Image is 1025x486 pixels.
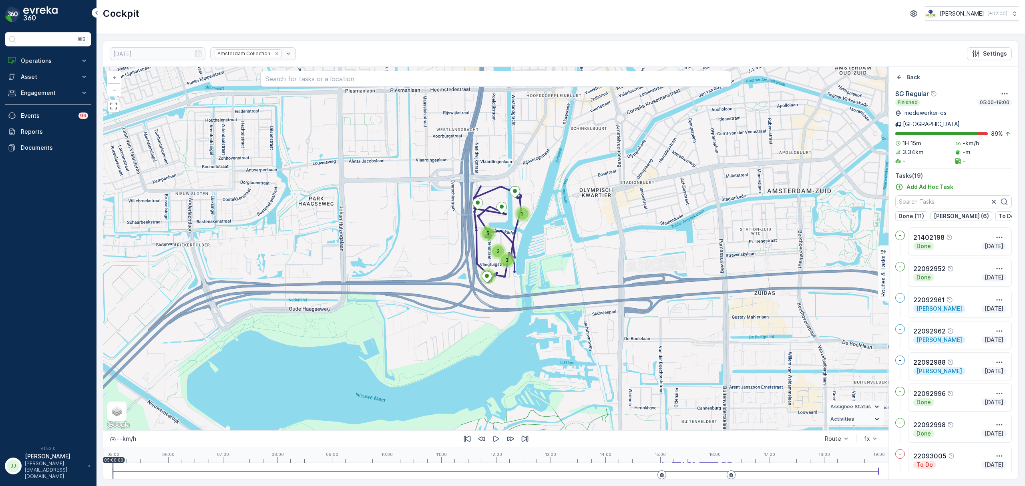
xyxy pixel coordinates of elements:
[984,305,1004,313] p: [DATE]
[913,295,945,305] p: 22092961
[5,6,21,22] img: logo
[903,109,947,117] p: medewerker-os
[113,86,117,93] span: −
[902,157,905,165] p: -
[873,452,885,457] p: 19:00
[326,452,338,457] p: 09:00
[655,452,666,457] p: 15:00
[984,398,1004,406] p: [DATE]
[5,446,91,451] span: v 1.52.0
[899,295,901,301] p: -
[105,420,132,430] a: Open this area in Google Maps (opens a new window)
[490,452,502,457] p: 12:00
[108,402,126,420] a: Layers
[21,73,75,81] p: Asset
[899,263,901,270] p: -
[903,120,960,128] p: [GEOGRAPHIC_DATA]
[895,89,929,98] p: SG Regular
[899,326,901,332] p: -
[902,148,924,156] p: 3.34km
[879,256,887,297] p: Routes & Tasks
[5,124,91,140] a: Reports
[899,420,901,426] p: -
[899,388,901,395] p: -
[80,112,86,119] p: 99
[764,452,775,457] p: 17:00
[946,234,953,241] div: Help Tooltip Icon
[260,71,732,87] input: Search for tasks or a location
[271,452,284,457] p: 08:00
[480,225,496,241] div: 5
[25,452,84,460] p: [PERSON_NAME]
[913,326,946,336] p: 22092962
[984,430,1004,438] p: [DATE]
[963,139,979,147] p: -km/h
[984,242,1004,250] p: [DATE]
[7,460,20,472] div: JJ
[113,74,116,81] span: +
[895,183,953,191] a: Add Ad Hoc Task
[104,458,123,462] p: 05:00:00
[913,420,946,430] p: 22092998
[162,452,175,457] p: 06:00
[895,195,1012,208] input: Search Tasks
[987,10,1007,17] p: ( +02:00 )
[105,420,132,430] img: Google
[963,148,971,156] p: -m
[916,398,932,406] p: Done
[827,401,884,413] summary: Assignee Status
[984,461,1004,469] p: [DATE]
[5,53,91,69] button: Operations
[490,243,506,259] div: 3
[947,390,954,397] div: Help Tooltip Icon
[21,128,88,136] p: Reports
[21,89,75,97] p: Engagement
[940,10,984,18] p: [PERSON_NAME]
[916,430,932,438] p: Done
[984,273,1004,281] p: [DATE]
[897,99,918,106] p: Finished
[108,72,120,84] a: Zoom In
[963,157,965,165] p: -
[480,268,496,284] div: 2
[916,336,963,344] p: [PERSON_NAME]
[984,336,1004,344] p: [DATE]
[899,357,901,363] p: -
[895,73,920,81] a: Back
[5,108,91,124] a: Events99
[825,436,841,442] div: Route
[906,73,920,81] p: Back
[898,212,924,220] p: Done (11)
[947,328,954,334] div: Help Tooltip Icon
[916,367,963,375] p: [PERSON_NAME]
[78,36,86,42] p: ⌘B
[947,359,954,366] div: Help Tooltip Icon
[600,452,611,457] p: 14:00
[967,47,1012,60] button: Settings
[5,140,91,156] a: Documents
[913,389,946,398] p: 22092996
[931,90,937,97] div: Help Tooltip Icon
[709,452,721,457] p: 16:00
[895,172,1012,180] p: Tasks ( 19 )
[991,130,1003,138] p: 89 %
[899,451,901,457] p: -
[103,7,139,20] p: Cockpit
[21,144,88,152] p: Documents
[818,452,830,457] p: 18:00
[5,452,91,480] button: JJ[PERSON_NAME][PERSON_NAME][EMAIL_ADDRESS][DOMAIN_NAME]
[984,367,1004,375] p: [DATE]
[381,452,393,457] p: 10:00
[217,452,229,457] p: 07:00
[913,357,946,367] p: 22092988
[999,212,1023,220] p: To Do (2)
[117,435,136,443] p: -- km/h
[23,6,58,22] img: logo_dark-DEwI_e13.png
[499,252,515,268] div: 3
[913,264,946,273] p: 22092952
[895,211,927,221] button: Done (11)
[830,416,854,422] span: Activities
[913,451,947,461] p: 22093005
[107,452,119,457] p: 05:00
[902,139,921,147] p: 1H 15m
